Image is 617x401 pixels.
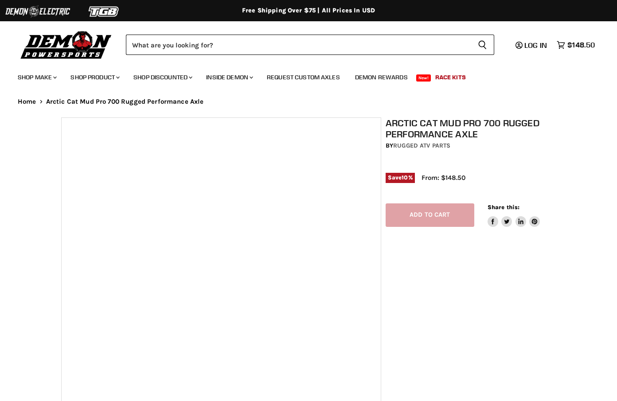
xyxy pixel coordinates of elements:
[471,35,494,55] button: Search
[260,68,347,86] a: Request Custom Axles
[11,68,62,86] a: Shop Make
[386,141,560,151] div: by
[348,68,414,86] a: Demon Rewards
[488,204,519,210] span: Share this:
[567,41,595,49] span: $148.50
[4,3,71,20] img: Demon Electric Logo 2
[126,35,471,55] input: Search
[524,41,547,50] span: Log in
[18,29,115,60] img: Demon Powersports
[127,68,198,86] a: Shop Discounted
[18,98,36,105] a: Home
[199,68,258,86] a: Inside Demon
[552,39,599,51] a: $148.50
[11,65,593,86] ul: Main menu
[488,203,540,227] aside: Share this:
[512,41,552,49] a: Log in
[422,174,465,182] span: From: $148.50
[64,68,125,86] a: Shop Product
[402,174,408,181] span: 10
[46,98,204,105] span: Arctic Cat Mud Pro 700 Rugged Performance Axle
[416,74,431,82] span: New!
[393,142,450,149] a: Rugged ATV Parts
[386,117,560,140] h1: Arctic Cat Mud Pro 700 Rugged Performance Axle
[386,173,415,183] span: Save %
[126,35,494,55] form: Product
[71,3,137,20] img: TGB Logo 2
[429,68,473,86] a: Race Kits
